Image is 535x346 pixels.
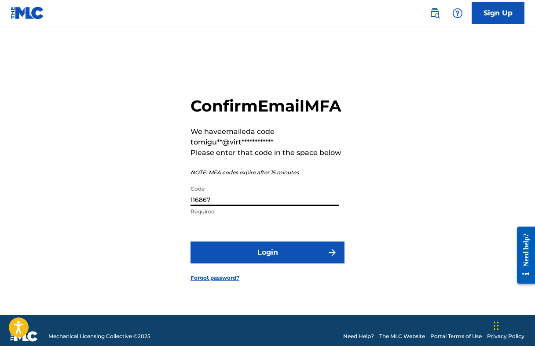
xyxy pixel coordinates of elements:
img: logo [11,331,38,342]
p: NOTE: MFA codes expire after 15 minutes [191,169,344,177]
a: Forgot password? [191,274,239,282]
iframe: Resource Center [510,220,535,291]
div: Drag [494,313,499,339]
span: Mechanical Licensing Collective © 2025 [48,332,150,340]
p: Required [191,208,339,216]
a: Privacy Policy [487,332,524,340]
a: The MLC Website [379,332,425,340]
a: Need Help? [343,332,374,340]
img: search [429,8,440,18]
a: Sign Up [472,2,524,24]
h2: Confirm Email MFA [191,96,344,116]
iframe: Chat Widget [491,304,535,346]
div: Help [449,4,466,22]
a: Portal Terms of Use [430,332,482,340]
a: Public Search [426,4,443,22]
img: f7272a7cc735f4ea7f67.svg [327,247,337,258]
p: Please enter that code in the space below [191,148,344,158]
button: Login [191,241,344,263]
img: MLC Logo [11,7,44,19]
img: help [452,8,463,18]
